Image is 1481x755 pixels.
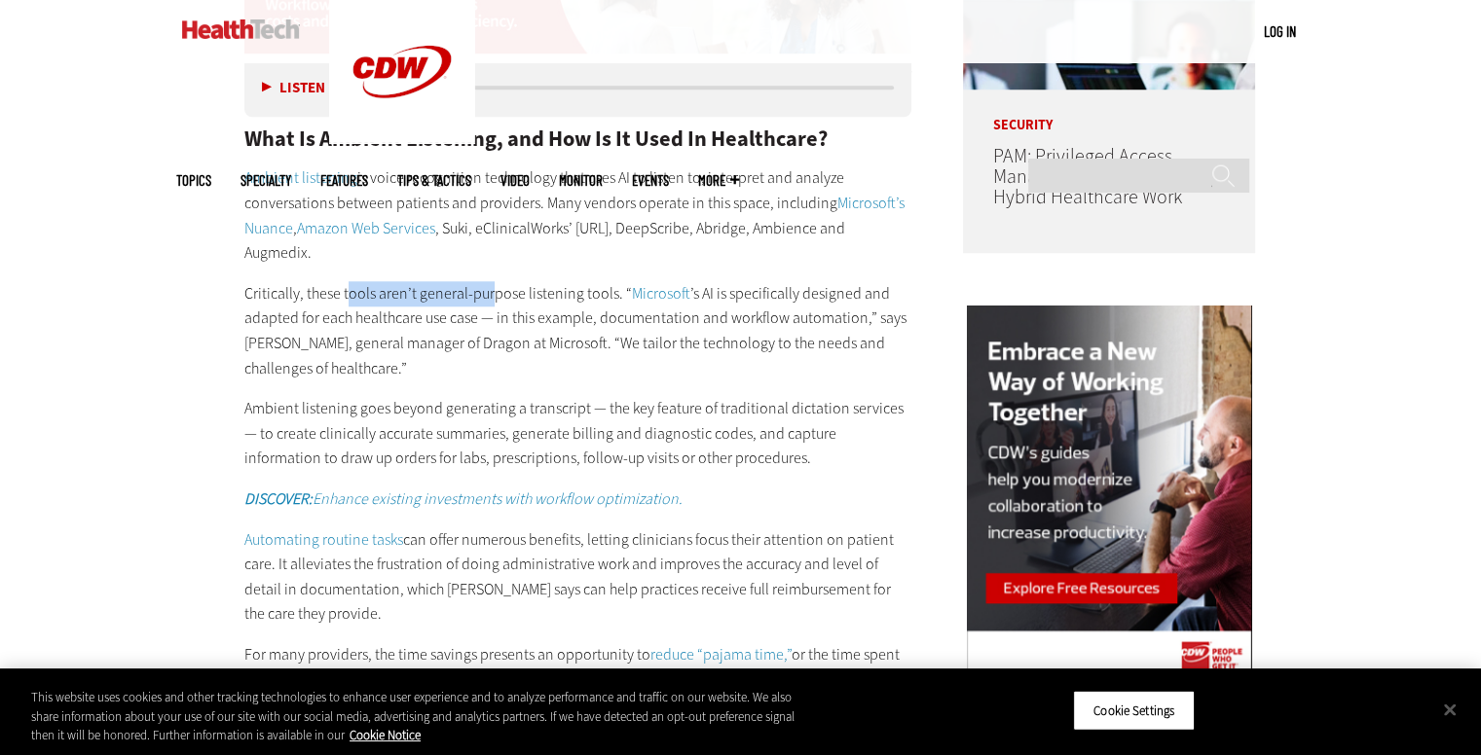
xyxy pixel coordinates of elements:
span: More [698,173,739,188]
a: Tips & Tactics [397,173,471,188]
strong: DISCOVER: [244,488,313,509]
span: Topics [176,173,211,188]
a: Log in [1264,22,1296,40]
em: Enhance existing investments with workflow optimization. [244,488,683,509]
div: This website uses cookies and other tracking technologies to enhance user experience and to analy... [31,688,815,745]
p: Ambient listening goes beyond generating a transcript — the key feature of traditional dictation ... [244,396,912,471]
img: modern collaboration right rail [967,306,1251,678]
div: User menu [1264,21,1296,42]
img: Home [182,19,300,39]
a: reduce “pajama time,” [650,644,792,665]
span: Specialty [241,173,291,188]
a: Events [632,173,669,188]
a: PAM: Privileged Access Management in Remote and Hybrid Healthcare Work [992,143,1218,210]
a: CDW [329,128,475,149]
p: For many providers, the time savings presents an opportunity to or the time spent outside the cli... [244,642,912,741]
a: More information about your privacy [350,727,421,743]
p: Critically, these tools aren’t general-purpose listening tools. “ ’s AI is specifically designed ... [244,281,912,380]
a: Features [320,173,368,188]
a: Video [500,173,530,188]
p: can offer numerous benefits, letting clinicians focus their attention on patient care. It allevia... [244,527,912,627]
a: Microsoft [632,283,690,304]
button: Cookie Settings [1073,690,1195,731]
a: Amazon Web Services [297,218,435,238]
button: Close [1428,688,1471,731]
p: is voice recognition technology that uses AI to listen to, interpret and analyze conversations be... [244,165,912,265]
a: Microsoft’s Nuance [244,193,905,238]
a: MonITor [559,173,603,188]
a: DISCOVER:Enhance existing investments with workflow optimization. [244,488,683,509]
a: Automating routine tasks [244,529,403,550]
